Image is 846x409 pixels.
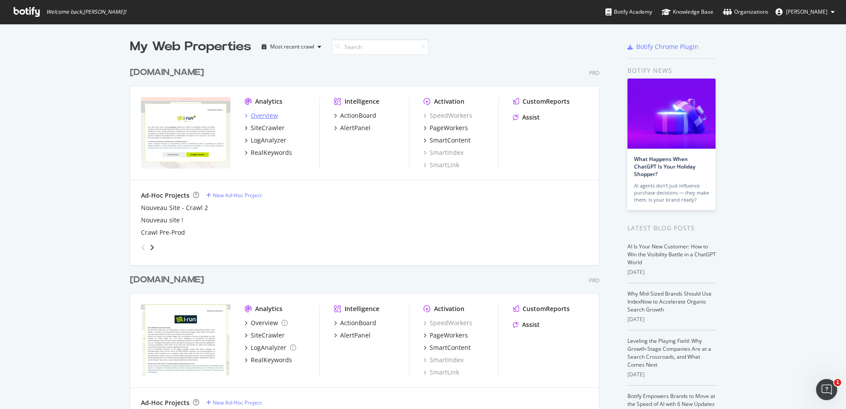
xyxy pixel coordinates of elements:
iframe: Intercom live chat [816,379,837,400]
div: Organizations [723,8,768,16]
a: Crawl Pre-Prod [141,228,185,237]
div: SmartContent [430,343,471,352]
img: i-run.de [141,304,230,376]
img: tab_keywords_by_traffic_grey.svg [101,51,108,58]
a: CustomReports [513,304,570,313]
div: Activation [434,97,464,106]
a: PageWorkers [423,124,468,132]
a: Botify Empowers Brands to Move at the Speed of AI with 6 New Updates [627,392,715,408]
div: Assist [522,320,540,329]
img: logo_orange.svg [14,14,21,21]
div: Domaine: [DOMAIN_NAME] [23,23,100,30]
div: PageWorkers [430,331,468,340]
div: LogAnalyzer [251,136,286,145]
a: AI Is Your New Customer: How to Win the Visibility Battle in a ChatGPT World [627,243,716,266]
div: SiteCrawler [251,331,285,340]
div: RealKeywords [251,148,292,157]
div: Botify news [627,66,716,75]
div: Overview [251,111,278,120]
a: ActionBoard [334,111,376,120]
div: [DATE] [627,371,716,379]
img: What Happens When ChatGPT Is Your Holiday Shopper? [627,79,716,149]
div: CustomReports [523,97,570,106]
div: Analytics [255,304,282,313]
a: CustomReports [513,97,570,106]
a: RealKeywords [245,148,292,157]
a: Why Mid-Sized Brands Should Use IndexNow to Accelerate Organic Search Growth [627,290,712,313]
a: [DOMAIN_NAME] [130,66,208,79]
a: Assist [513,320,540,329]
a: LogAnalyzer [245,136,286,145]
div: Ad-Hoc Projects [141,398,189,407]
div: Knowledge Base [662,8,713,16]
span: 1 [834,379,841,386]
div: [DATE] [627,315,716,323]
div: Ad-Hoc Projects [141,191,189,200]
div: LogAnalyzer [251,343,286,352]
div: Botify Chrome Plugin [636,42,698,51]
button: Most recent crawl [258,40,325,54]
a: ActionBoard [334,319,376,327]
a: SiteCrawler [245,124,285,132]
div: angle-right [149,243,155,252]
div: SmartContent [430,136,471,145]
div: Mots-clés [111,52,133,58]
div: v 4.0.25 [25,14,43,21]
div: Pro [589,69,599,77]
div: Pro [589,277,599,284]
div: Intelligence [345,304,379,313]
div: Intelligence [345,97,379,106]
div: RealKeywords [251,356,292,364]
a: Nouveau site ! [141,216,183,225]
a: SmartLink [423,368,459,377]
div: ActionBoard [340,111,376,120]
div: AlertPanel [340,331,371,340]
a: LogAnalyzer [245,343,296,352]
a: RealKeywords [245,356,292,364]
div: angle-left [137,240,149,255]
div: Botify Academy [605,8,652,16]
a: SpeedWorkers [423,111,472,120]
a: Overview [245,111,278,120]
div: AI agents don’t just influence purchase decisions — they make them. Is your brand ready? [634,182,709,203]
div: CustomReports [523,304,570,313]
a: SiteCrawler [245,331,285,340]
a: [DOMAIN_NAME] [130,274,208,286]
a: New Ad-Hoc Project [206,191,262,199]
a: Assist [513,113,540,122]
a: SmartIndex [423,148,464,157]
img: i-run.fr [141,97,230,169]
img: tab_domain_overview_orange.svg [37,51,44,58]
div: [DOMAIN_NAME] [130,66,204,79]
div: New Ad-Hoc Project [213,191,262,199]
div: SmartLink [423,161,459,169]
a: AlertPanel [334,124,371,132]
div: New Ad-Hoc Project [213,399,262,406]
a: SpeedWorkers [423,319,472,327]
div: SiteCrawler [251,124,285,132]
div: [DOMAIN_NAME] [130,274,204,286]
div: AlertPanel [340,124,371,132]
div: [DATE] [627,268,716,276]
a: SmartIndex [423,356,464,364]
a: Leveling the Playing Field: Why Growth-Stage Companies Are at a Search Crossroads, and What Comes... [627,337,711,368]
a: What Happens When ChatGPT Is Your Holiday Shopper? [634,155,695,178]
span: Sigu Marjorie [786,8,827,15]
a: Overview [245,319,288,327]
button: [PERSON_NAME] [768,5,842,19]
div: My Web Properties [130,38,251,56]
div: Analytics [255,97,282,106]
a: Botify Chrome Plugin [627,42,698,51]
a: PageWorkers [423,331,468,340]
div: ActionBoard [340,319,376,327]
div: PageWorkers [430,124,468,132]
a: Nouveau Site - Crawl 2 [141,203,208,212]
a: SmartContent [423,136,471,145]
